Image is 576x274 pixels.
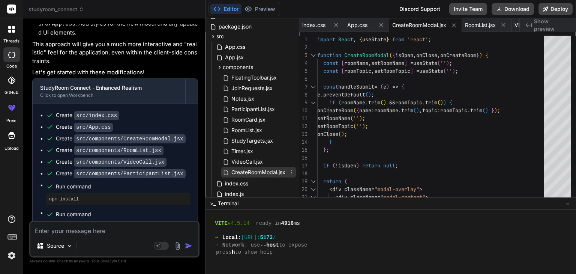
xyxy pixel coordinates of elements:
[279,242,307,249] span: to expose
[299,185,307,193] div: 20
[308,178,318,185] div: Click to collapse the range.
[479,52,482,59] span: )
[231,94,255,103] span: Notes.jsx
[323,162,329,169] span: if
[365,91,368,98] span: (
[185,242,192,250] img: icon
[317,36,335,43] span: import
[413,52,416,59] span: ,
[410,68,413,74] span: ]
[6,117,16,124] label: prem
[440,107,467,114] span: roomTopic
[422,107,437,114] span: topic
[344,178,347,185] span: (
[241,234,260,241] span: [URL]:
[344,68,371,74] span: roomTopic
[353,107,356,114] span: (
[465,21,496,29] span: RoomList.jsx
[238,234,241,241] span: :
[40,84,178,92] div: StudyRoom Connect - Enhanced Realism
[56,146,163,154] div: Create
[365,123,368,129] span: ;
[33,79,185,104] button: StudyRoom Connect - Enhanced RealismClick to open Workbench
[341,60,344,66] span: [
[308,51,318,59] div: Click to collapse the range.
[231,126,263,135] span: RoomList.jsx
[362,123,365,129] span: )
[392,52,395,59] span: {
[401,83,404,90] span: {
[241,4,278,14] button: Preview
[299,193,307,201] div: 21
[218,22,252,31] span: package.json
[56,123,113,131] div: Create
[302,21,325,29] span: index.css
[338,36,353,43] span: React
[215,220,228,227] span: VITE
[416,52,437,59] span: onClose
[299,75,307,83] div: 6
[443,68,446,74] span: (
[308,83,318,91] div: Click to collapse the range.
[341,99,365,106] span: roomName
[299,44,307,51] div: 2
[260,234,273,241] span: 5173
[335,194,338,200] span: <
[485,107,488,114] span: )
[294,220,300,227] span: ms
[329,186,332,193] span: <
[231,147,254,156] span: Timer.jsx
[308,99,318,107] div: Click to collapse the range.
[356,162,359,169] span: )
[231,73,277,82] span: FloatingToolbar.jsx
[383,99,386,106] span: )
[231,105,276,114] span: ParticipantList.jsx
[299,114,307,122] div: 11
[74,123,113,132] code: src/App.css
[413,107,416,114] span: (
[299,138,307,146] div: 14
[215,234,216,241] span: ➜
[374,83,377,90] span: =
[299,107,307,114] div: 10
[308,185,318,193] div: Click to collapse the range.
[371,186,374,193] span: =
[329,139,332,145] span: }
[56,211,190,218] span: Run command
[407,36,428,43] span: 'react'
[371,60,404,66] span: setRoomName
[538,3,573,15] button: Deploy
[368,99,380,106] span: trim
[425,194,428,200] span: >
[332,162,335,169] span: (
[383,162,395,169] span: null
[514,21,546,29] span: VideoCall.jsx
[422,99,425,106] span: .
[326,146,329,153] span: ;
[395,99,422,106] span: roomTopic
[56,135,186,143] div: Create
[40,92,178,98] div: Click to open Workbench
[564,197,571,209] button: −
[32,40,198,66] p: This approach will give you a much more interactive and "realistic" feel for the application, eve...
[323,68,338,74] span: const
[222,234,238,241] span: Local
[299,170,307,178] div: 18
[446,68,452,74] span: ''
[371,91,374,98] span: ;
[356,123,362,129] span: ''
[452,68,455,74] span: )
[74,134,186,143] code: src/components/CreateRoomModal.jsx
[329,99,335,106] span: if
[485,52,488,59] span: {
[223,63,253,71] span: components
[323,91,365,98] span: preventDefault
[362,115,365,122] span: ;
[38,21,75,27] code: src/App.css
[320,91,323,98] span: .
[395,3,445,15] div: Discord Support
[216,33,224,40] span: src
[368,60,371,66] span: ,
[356,107,359,114] span: {
[416,107,419,114] span: )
